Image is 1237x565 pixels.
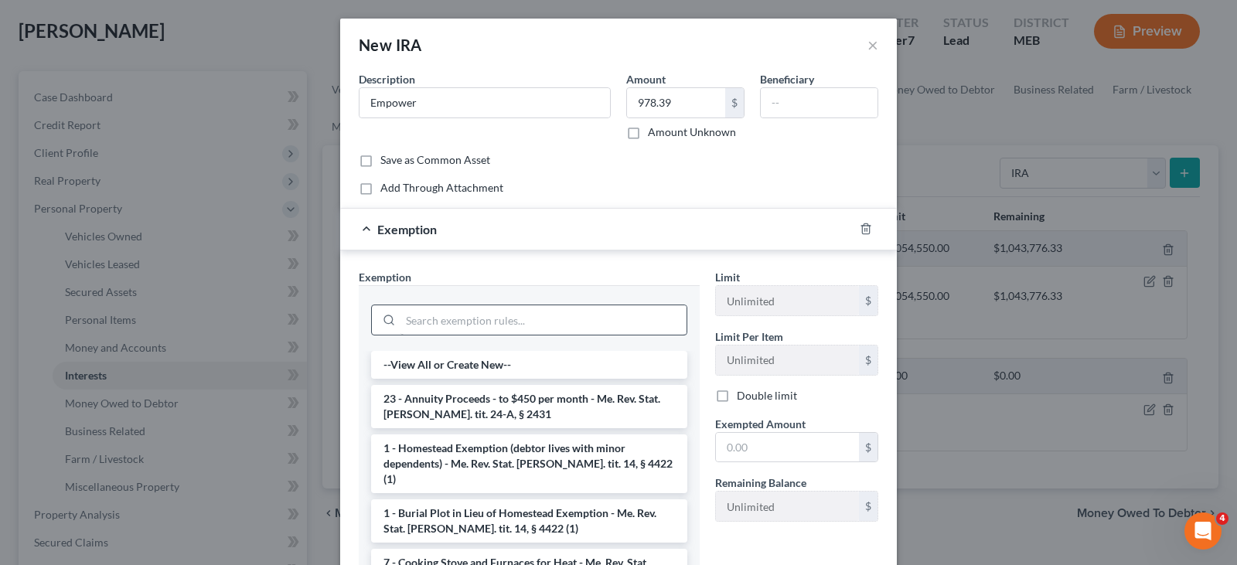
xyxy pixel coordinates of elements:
input: -- [716,345,859,375]
label: Amount [626,71,666,87]
div: $ [859,433,877,462]
li: --View All or Create New-- [371,351,687,379]
input: -- [716,286,859,315]
label: Remaining Balance [715,475,806,491]
label: Add Through Attachment [380,180,503,196]
input: Search exemption rules... [400,305,687,335]
input: 0.00 [716,433,859,462]
span: 4 [1216,512,1228,525]
li: 23 - Annuity Proceeds - to $450 per month - Me. Rev. Stat. [PERSON_NAME]. tit. 24-A, § 2431 [371,385,687,428]
label: Amount Unknown [648,124,736,140]
span: Description [359,73,415,86]
label: Save as Common Asset [380,152,490,168]
div: New IRA [359,34,422,56]
li: 1 - Burial Plot in Lieu of Homestead Exemption - Me. Rev. Stat. [PERSON_NAME]. tit. 14, § 4422 (1) [371,499,687,543]
span: Limit [715,271,740,284]
div: $ [859,345,877,375]
button: × [867,36,878,54]
label: Beneficiary [760,71,814,87]
span: Exemption [359,271,411,284]
div: $ [859,492,877,521]
label: Double limit [737,388,797,403]
div: $ [859,286,877,315]
label: Limit Per Item [715,328,783,345]
input: 0.00 [627,88,725,117]
input: -- [716,492,859,521]
span: Exempted Amount [715,417,806,431]
li: 1 - Homestead Exemption (debtor lives with minor dependents) - Me. Rev. Stat. [PERSON_NAME]. tit.... [371,434,687,493]
span: Exemption [377,222,437,237]
input: Describe... [360,88,610,117]
input: -- [761,88,877,117]
div: $ [725,88,744,117]
iframe: Intercom live chat [1184,512,1222,550]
